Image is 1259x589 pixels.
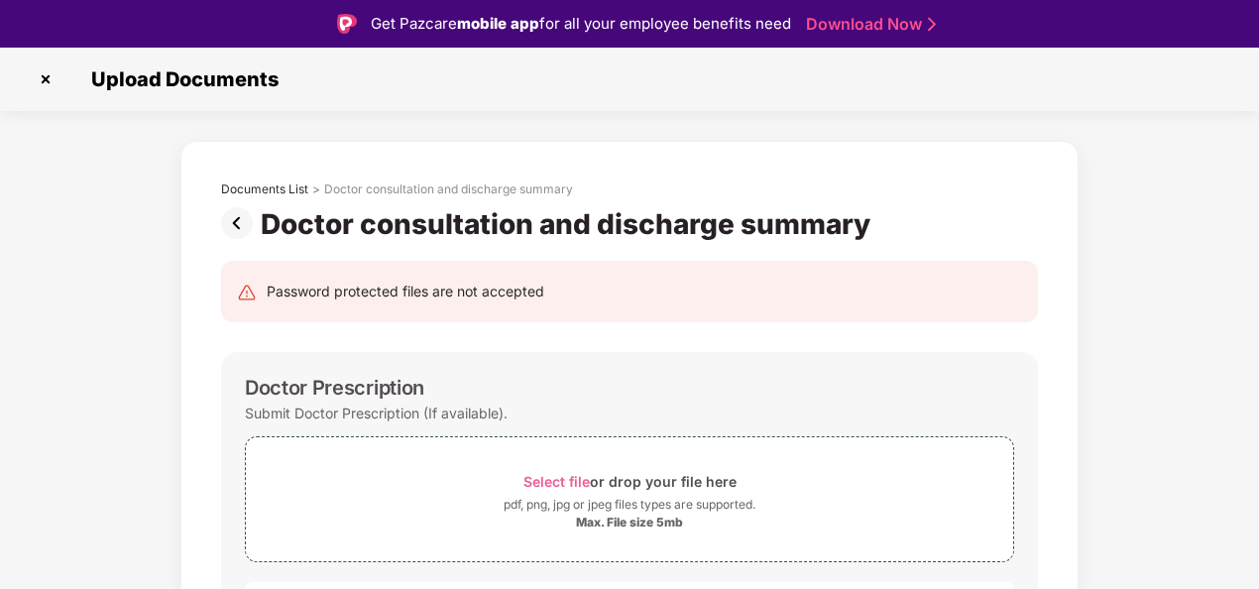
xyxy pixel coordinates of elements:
[245,400,508,426] div: Submit Doctor Prescription (If available).
[457,14,539,33] strong: mobile app
[523,468,737,495] div: or drop your file here
[71,67,288,91] span: Upload Documents
[221,207,261,239] img: svg+xml;base64,PHN2ZyBpZD0iUHJldi0zMngzMiIgeG1sbnM9Imh0dHA6Ly93d3cudzMub3JnLzIwMDAvc3ZnIiB3aWR0aD...
[928,14,936,35] img: Stroke
[246,452,1013,546] span: Select fileor drop your file herepdf, png, jpg or jpeg files types are supported.Max. File size 5mb
[221,181,308,197] div: Documents List
[267,281,544,302] div: Password protected files are not accepted
[245,376,424,400] div: Doctor Prescription
[806,14,930,35] a: Download Now
[337,14,357,34] img: Logo
[261,207,878,241] div: Doctor consultation and discharge summary
[312,181,320,197] div: >
[30,63,61,95] img: svg+xml;base64,PHN2ZyBpZD0iQ3Jvc3MtMzJ4MzIiIHhtbG5zPSJodHRwOi8vd3d3LnczLm9yZy8yMDAwL3N2ZyIgd2lkdG...
[324,181,573,197] div: Doctor consultation and discharge summary
[576,515,683,530] div: Max. File size 5mb
[504,495,755,515] div: pdf, png, jpg or jpeg files types are supported.
[237,283,257,302] img: svg+xml;base64,PHN2ZyB4bWxucz0iaHR0cDovL3d3dy53My5vcmcvMjAwMC9zdmciIHdpZHRoPSIyNCIgaGVpZ2h0PSIyNC...
[371,12,791,36] div: Get Pazcare for all your employee benefits need
[523,473,590,490] span: Select file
